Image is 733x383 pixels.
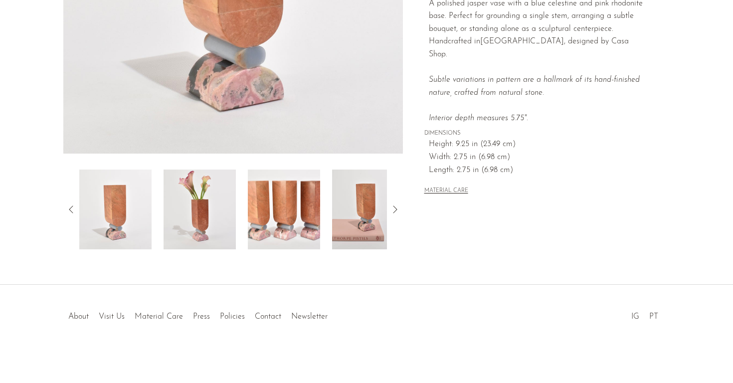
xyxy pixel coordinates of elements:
a: About [68,313,89,321]
span: Length: 2.75 in (6.98 cm) [429,164,649,177]
a: Contact [255,313,281,321]
button: MATERIAL CARE [424,188,468,195]
ul: Social Medias [626,305,663,324]
span: DIMENSIONS [424,129,649,138]
a: Visit Us [99,313,125,321]
span: Height: 9.25 in (23.49 cm) [429,138,649,151]
img: Beacon Vase in Jasper [79,170,152,249]
a: IG [631,313,639,321]
a: Policies [220,313,245,321]
a: Press [193,313,210,321]
span: Width: 2.75 in (6.98 cm) [429,151,649,164]
ul: Quick links [63,305,333,324]
em: Subtle variations in pattern are a hallmark of its hand-finished nature, crafted from natural sto... [429,76,640,122]
a: Material Care [135,313,183,321]
img: Beacon Vase in Jasper [164,170,236,249]
img: Beacon Vase in Jasper [248,170,320,249]
img: Beacon Vase in Jasper [332,170,404,249]
a: PT [649,313,658,321]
